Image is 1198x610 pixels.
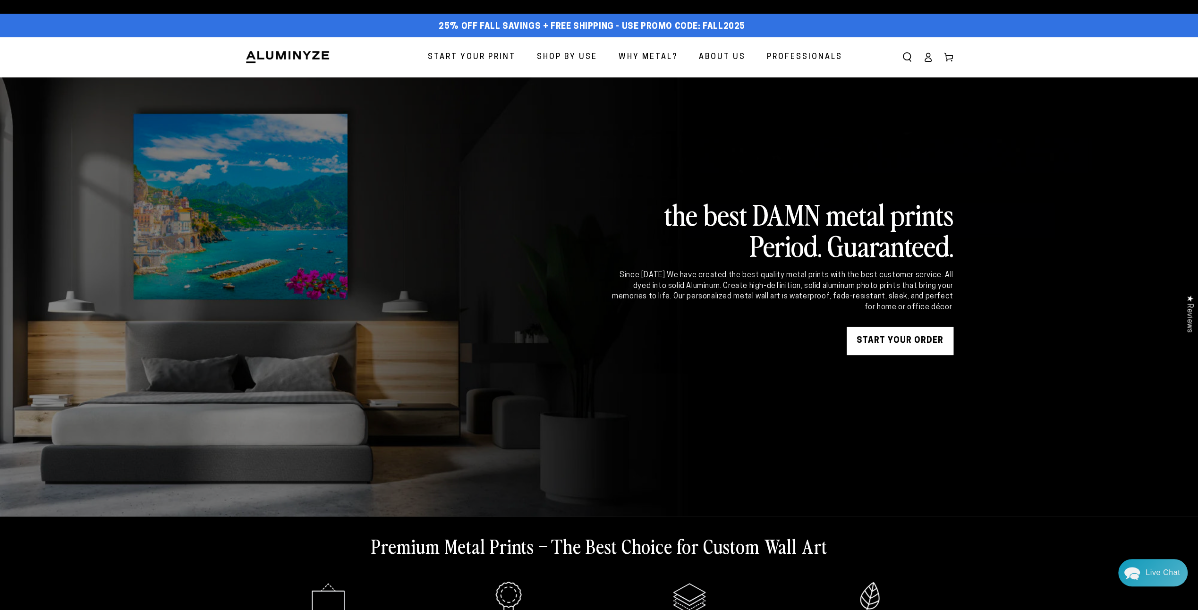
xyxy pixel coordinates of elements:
span: 25% off FALL Savings + Free Shipping - Use Promo Code: FALL2025 [439,22,745,32]
a: START YOUR Order [847,327,953,355]
a: Shop By Use [530,45,604,70]
div: Click to open Judge.me floating reviews tab [1180,288,1198,340]
span: About Us [699,51,746,64]
div: Contact Us Directly [1146,559,1180,586]
span: Shop By Use [537,51,597,64]
a: Professionals [760,45,850,70]
a: Start Your Print [421,45,523,70]
span: Start Your Print [428,51,516,64]
span: Why Metal? [619,51,678,64]
span: Professionals [767,51,842,64]
a: About Us [692,45,753,70]
summary: Search our site [897,47,918,68]
h2: Premium Metal Prints – The Best Choice for Custom Wall Art [371,534,827,558]
div: Chat widget toggle [1118,559,1188,586]
a: Why Metal? [612,45,685,70]
div: Since [DATE] We have created the best quality metal prints with the best customer service. All dy... [611,270,953,313]
h2: the best DAMN metal prints Period. Guaranteed. [611,198,953,261]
